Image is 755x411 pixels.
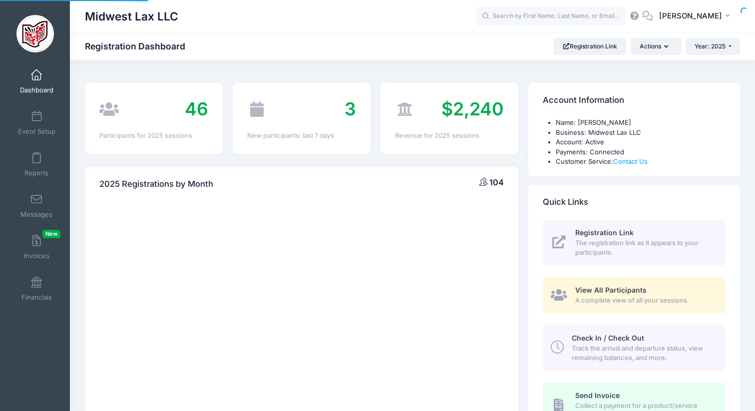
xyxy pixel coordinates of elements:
[21,293,52,302] span: Financials
[543,277,726,314] a: View All Participants A complete view of all your sessions.
[20,86,53,94] span: Dashboard
[13,147,60,182] a: Reports
[543,188,588,216] h4: Quick Links
[556,137,726,147] li: Account: Active
[575,286,647,294] span: View All Participants
[85,41,194,51] h1: Registration Dashboard
[247,131,356,141] div: New participants: last 7 days
[556,147,726,157] li: Payments: Connected
[16,15,54,52] img: Midwest Lax LLC
[42,230,60,238] span: New
[575,391,620,400] span: Send Invoice
[572,344,714,363] span: Track the arrival and departure status, view remaining balances, and more.
[99,131,208,141] div: Participants for 2025 sessions
[554,38,626,55] a: Registration Link
[18,127,55,136] span: Event Setup
[13,188,60,223] a: Messages
[13,230,60,265] a: InvoicesNew
[556,128,726,138] li: Business: Midwest Lax LLC
[395,131,504,141] div: Revenue for 2025 sessions
[24,252,49,260] span: Invoices
[185,98,208,120] span: 46
[613,157,648,165] a: Contact Us
[441,98,504,120] span: $2,240
[543,220,726,266] a: Registration Link The registration link as it appears to your participants.
[99,170,213,198] h4: 2025 Registrations by Month
[556,118,726,128] li: Name: [PERSON_NAME]
[13,105,60,140] a: Event Setup
[13,64,60,99] a: Dashboard
[345,98,356,120] span: 3
[20,210,52,219] span: Messages
[631,38,681,55] button: Actions
[686,38,740,55] button: Year: 2025
[556,157,726,167] li: Customer Service:
[24,169,48,177] span: Reports
[575,296,714,306] span: A complete view of all your sessions.
[575,238,714,258] span: The registration link as it appears to your participants.
[543,325,726,371] a: Check In / Check Out Track the arrival and departure status, view remaining balances, and more.
[575,228,634,237] span: Registration Link
[543,86,624,115] h4: Account Information
[572,334,644,342] span: Check In / Check Out
[659,10,722,21] span: [PERSON_NAME]
[489,177,504,187] span: 104
[695,42,726,50] span: Year: 2025
[13,271,60,306] a: Financials
[653,5,740,28] button: [PERSON_NAME]
[85,5,178,28] h1: Midwest Lax LLC
[476,6,626,26] input: Search by First Name, Last Name, or Email...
